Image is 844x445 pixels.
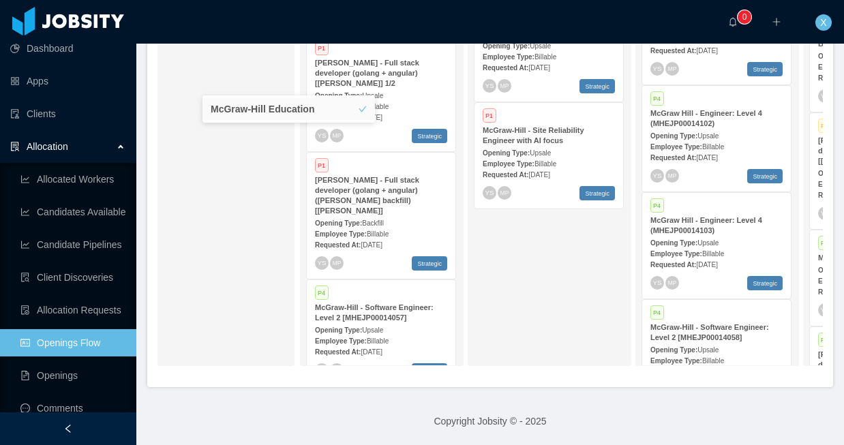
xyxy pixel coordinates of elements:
[315,286,329,300] span: P4
[528,64,549,72] span: [DATE]
[333,260,341,266] span: MP
[361,241,382,249] span: [DATE]
[483,149,530,157] strong: Opening Type:
[20,395,125,422] a: icon: messageComments
[696,261,717,268] span: [DATE]
[650,216,762,234] strong: McGraw Hill - Engineer: Level 4 (MHEJP00014103)
[650,305,664,320] span: P4
[483,160,534,168] strong: Employee Type:
[772,17,781,27] i: icon: plus
[650,143,702,151] strong: Employee Type:
[367,103,389,110] span: Billable
[696,154,717,162] span: [DATE]
[359,105,367,113] i: icon: check
[315,326,362,334] strong: Opening Type:
[818,119,832,133] span: P3
[315,41,329,55] span: P1
[485,82,494,89] span: YS
[534,160,556,168] span: Billable
[820,306,829,313] span: YS
[650,239,697,247] strong: Opening Type:
[483,171,528,179] strong: Requested At:
[702,143,724,151] span: Billable
[650,132,697,140] strong: Opening Type:
[136,398,844,445] footer: Copyright Jobsity © - 2025
[697,132,719,140] span: Upsale
[650,109,762,127] strong: McGraw Hill - Engineer: Level 4 (MHEJP00014102)
[20,362,125,389] a: icon: file-textOpenings
[579,186,615,200] span: Strategic
[315,92,362,99] strong: Opening Type:
[650,323,769,341] strong: McGraw-Hill - Software Engineer: Level 2 [MHEJP00014058]
[483,126,584,144] strong: McGraw-Hill - Site Reliability Engineer with AI focus
[528,171,549,179] span: [DATE]
[650,47,696,55] strong: Requested At:
[367,230,389,238] span: Billable
[530,149,551,157] span: Upsale
[818,333,832,347] span: P4
[412,363,447,378] span: Strategic
[485,189,494,196] span: YS
[20,296,125,324] a: icon: file-doneAllocation Requests
[20,198,125,226] a: icon: line-chartCandidates Available
[650,357,702,365] strong: Employee Type:
[579,79,615,93] span: Strategic
[650,261,696,268] strong: Requested At:
[315,158,329,172] span: P1
[747,62,783,76] span: Strategic
[652,279,661,286] span: YS
[747,169,783,183] span: Strategic
[534,53,556,61] span: Billable
[315,230,367,238] strong: Employee Type:
[697,239,719,247] span: Upsale
[20,329,125,356] a: icon: idcardOpenings Flow
[697,346,719,354] span: Upsale
[20,264,125,291] a: icon: file-searchClient Discoveries
[27,141,68,152] span: Allocation
[650,154,696,162] strong: Requested At:
[483,42,530,50] strong: Opening Type:
[315,59,419,87] strong: [PERSON_NAME] - Full stack developer (golang + angular) [[PERSON_NAME]] 1/2
[668,279,676,286] span: MP
[315,176,419,215] strong: [PERSON_NAME] - Full stack developer (golang + angular) ([PERSON_NAME] backfill) [[PERSON_NAME]]
[362,92,383,99] span: Upsale
[820,14,826,31] span: X
[10,35,125,62] a: icon: pie-chartDashboard
[500,82,509,89] span: MP
[652,172,661,179] span: YS
[20,231,125,258] a: icon: line-chartCandidate Pipelines
[650,91,664,106] span: P4
[10,142,20,151] i: icon: solution
[728,17,738,27] i: icon: bell
[530,42,551,50] span: Upsale
[500,189,509,196] span: MP
[333,132,341,138] span: MP
[483,108,496,123] span: P1
[412,256,447,271] span: Strategic
[702,357,724,365] span: Billable
[650,250,702,258] strong: Employee Type:
[315,348,361,356] strong: Requested At:
[483,64,528,72] strong: Requested At:
[818,236,832,250] span: P4
[362,326,383,334] span: Upsale
[315,219,362,227] strong: Opening Type:
[747,276,783,290] span: Strategic
[315,337,367,345] strong: Employee Type:
[738,10,751,24] sup: 0
[652,65,661,72] span: YS
[696,47,717,55] span: [DATE]
[820,92,829,99] span: YS
[412,129,447,143] span: Strategic
[317,132,326,139] span: YS
[650,198,664,213] span: P4
[668,172,676,179] span: MP
[362,219,384,227] span: Backfill
[361,348,382,356] span: [DATE]
[20,166,125,193] a: icon: line-chartAllocated Workers
[820,209,829,217] span: YS
[483,53,534,61] strong: Employee Type:
[315,241,361,249] strong: Requested At:
[361,114,382,121] span: [DATE]
[315,303,434,322] strong: McGraw-Hill - Software Engineer: Level 2 [MHEJP00014057]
